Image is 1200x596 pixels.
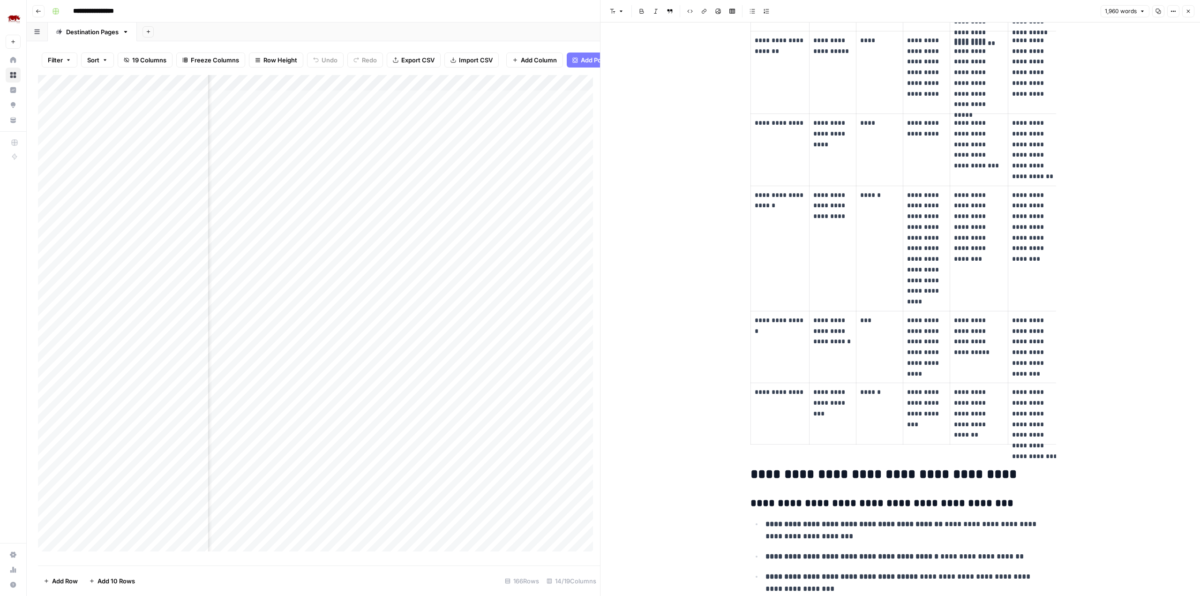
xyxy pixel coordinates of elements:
img: Rhino Africa Logo [6,11,22,28]
button: Freeze Columns [176,53,245,68]
button: Row Height [249,53,303,68]
a: Your Data [6,113,21,128]
span: Import CSV [459,55,493,65]
button: Redo [347,53,383,68]
span: Freeze Columns [191,55,239,65]
span: Add Power Agent [581,55,632,65]
button: Export CSV [387,53,441,68]
button: Import CSV [444,53,499,68]
div: 166 Rows [501,573,543,588]
span: Add 10 Rows [97,576,135,586]
span: Filter [48,55,63,65]
button: Add Power Agent [567,53,637,68]
button: 19 Columns [118,53,172,68]
a: Insights [6,83,21,98]
span: 19 Columns [132,55,166,65]
a: Usage [6,562,21,577]
button: Sort [81,53,114,68]
a: Browse [6,68,21,83]
div: Destination Pages [66,27,119,37]
button: Add Column [506,53,563,68]
div: 14/19 Columns [543,573,600,588]
span: Export CSV [401,55,435,65]
a: Settings [6,547,21,562]
button: Add 10 Rows [83,573,141,588]
button: Help + Support [6,577,21,592]
span: Add Row [52,576,78,586]
button: Workspace: Rhino Africa [6,8,21,31]
span: Sort [87,55,99,65]
button: Filter [42,53,77,68]
span: Add Column [521,55,557,65]
span: Undo [322,55,337,65]
button: Undo [307,53,344,68]
button: Add Row [38,573,83,588]
a: Opportunities [6,98,21,113]
span: Redo [362,55,377,65]
button: 1,960 words [1101,5,1149,17]
span: Row Height [263,55,297,65]
span: 1,960 words [1105,7,1137,15]
a: Destination Pages [48,23,137,41]
a: Home [6,53,21,68]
